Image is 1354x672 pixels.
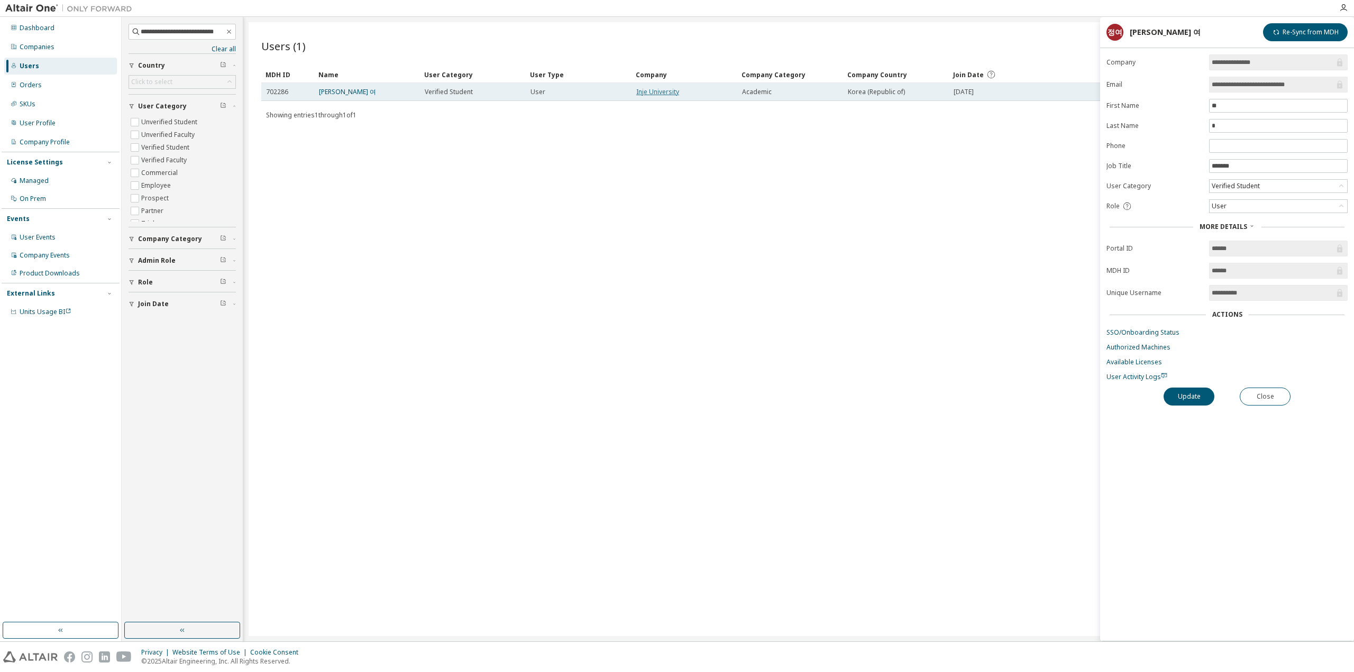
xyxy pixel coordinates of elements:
[141,179,173,192] label: Employee
[636,87,679,96] a: Inje University
[1106,343,1348,352] a: Authorized Machines
[141,141,191,154] label: Verified Student
[141,205,166,217] label: Partner
[20,233,56,242] div: User Events
[99,651,110,662] img: linkedin.svg
[138,102,187,111] span: User Category
[986,70,996,79] svg: Date when the user was first added or directly signed up. If the user was deleted and later re-ad...
[1106,372,1167,381] span: User Activity Logs
[1106,328,1348,337] a: SSO/Onboarding Status
[742,88,772,96] span: Academic
[129,249,236,272] button: Admin Role
[81,651,93,662] img: instagram.svg
[7,289,55,298] div: External Links
[20,177,49,185] div: Managed
[7,215,30,223] div: Events
[129,76,235,88] div: Click to select
[172,648,250,657] div: Website Terms of Use
[1106,80,1203,89] label: Email
[847,66,945,83] div: Company Country
[954,88,974,96] span: [DATE]
[266,88,288,96] span: 702286
[1106,122,1203,130] label: Last Name
[20,24,54,32] div: Dashboard
[220,102,226,111] span: Clear filter
[141,167,180,179] label: Commercial
[425,88,473,96] span: Verified Student
[20,100,35,108] div: SKUs
[1106,266,1203,275] label: MDH ID
[64,651,75,662] img: facebook.svg
[1210,200,1347,213] div: User
[1212,310,1242,319] div: Actions
[1106,358,1348,366] a: Available Licenses
[129,292,236,316] button: Join Date
[1106,244,1203,253] label: Portal ID
[141,192,171,205] label: Prospect
[116,651,132,662] img: youtube.svg
[220,256,226,265] span: Clear filter
[1210,200,1228,212] div: User
[220,278,226,287] span: Clear filter
[141,217,157,230] label: Trial
[319,87,376,96] a: [PERSON_NAME] 여
[141,648,172,657] div: Privacy
[1210,180,1347,192] div: Verified Student
[530,66,627,83] div: User Type
[20,119,56,127] div: User Profile
[141,128,197,141] label: Unverified Faculty
[138,256,176,265] span: Admin Role
[1210,180,1261,192] div: Verified Student
[318,66,416,83] div: Name
[261,39,306,53] span: Users (1)
[1106,58,1203,67] label: Company
[129,271,236,294] button: Role
[250,648,305,657] div: Cookie Consent
[1106,202,1120,210] span: Role
[138,235,202,243] span: Company Category
[266,66,310,83] div: MDH ID
[20,81,42,89] div: Orders
[266,111,356,119] span: Showing entries 1 through 1 of 1
[220,235,226,243] span: Clear filter
[129,95,236,118] button: User Category
[220,300,226,308] span: Clear filter
[1106,289,1203,297] label: Unique Username
[1164,388,1214,406] button: Update
[220,61,226,70] span: Clear filter
[848,88,905,96] span: Korea (Republic of)
[141,154,189,167] label: Verified Faculty
[20,43,54,51] div: Companies
[129,227,236,251] button: Company Category
[20,62,39,70] div: Users
[138,278,153,287] span: Role
[953,70,984,79] span: Join Date
[1106,142,1203,150] label: Phone
[742,66,839,83] div: Company Category
[530,88,545,96] span: User
[129,45,236,53] a: Clear all
[424,66,522,83] div: User Category
[138,300,169,308] span: Join Date
[636,66,733,83] div: Company
[5,3,138,14] img: Altair One
[141,657,305,666] p: © 2025 Altair Engineering, Inc. All Rights Reserved.
[1240,388,1291,406] button: Close
[1106,24,1123,41] div: 정여
[7,158,63,167] div: License Settings
[20,269,80,278] div: Product Downloads
[20,138,70,146] div: Company Profile
[3,651,58,662] img: altair_logo.svg
[138,61,165,70] span: Country
[1130,28,1201,36] div: [PERSON_NAME] 여
[1106,182,1203,190] label: User Category
[1106,102,1203,110] label: First Name
[20,251,70,260] div: Company Events
[1200,222,1247,231] span: More Details
[20,195,46,203] div: On Prem
[141,116,199,128] label: Unverified Student
[1263,23,1348,41] button: Re-Sync from MDH
[20,307,71,316] span: Units Usage BI
[129,54,236,77] button: Country
[131,78,172,86] div: Click to select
